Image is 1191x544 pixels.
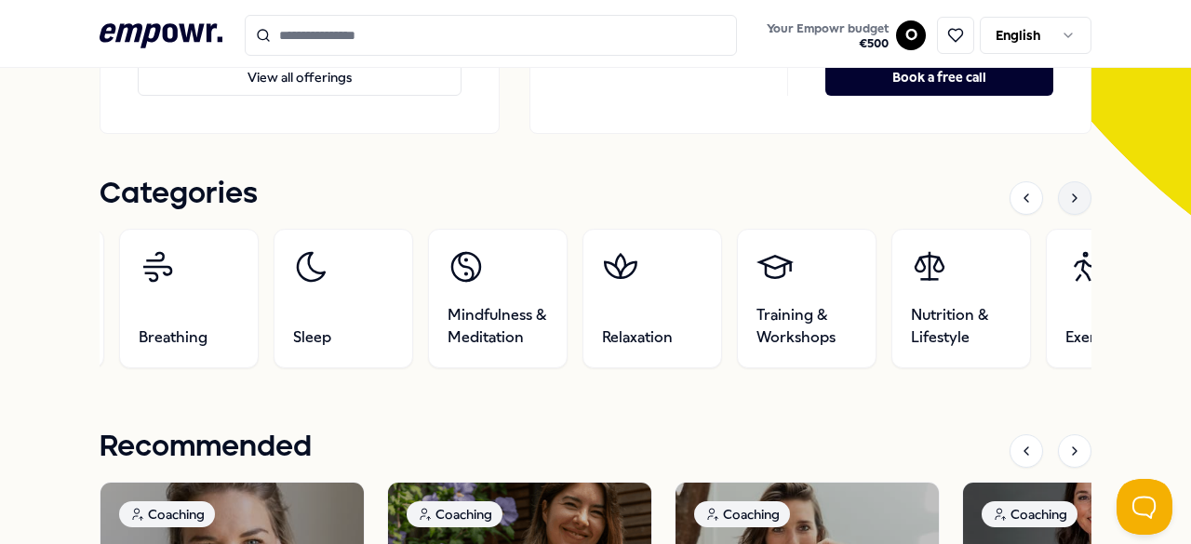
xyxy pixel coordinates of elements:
[119,501,215,527] div: Coaching
[245,15,738,56] input: Search for products, categories or subcategories
[891,229,1031,368] a: Nutrition & Lifestyle
[737,229,877,368] a: Training & Workshops
[1046,229,1185,368] a: Exercise
[767,36,889,51] span: € 500
[448,304,548,349] span: Mindfulness & Meditation
[100,171,258,218] h1: Categories
[1065,326,1122,349] span: Exercise
[582,229,722,368] a: Relaxation
[896,20,926,50] button: O
[274,229,413,368] a: Sleep
[407,501,502,527] div: Coaching
[825,59,1053,96] button: Book a free call
[1117,479,1172,535] iframe: Help Scout Beacon - Open
[293,326,331,349] span: Sleep
[756,304,857,349] span: Training & Workshops
[138,59,462,96] button: View all offerings
[694,501,790,527] div: Coaching
[763,18,892,55] button: Your Empowr budget€500
[119,229,259,368] a: Breathing
[139,326,207,349] span: Breathing
[982,501,1077,527] div: Coaching
[759,16,896,55] a: Your Empowr budget€500
[428,229,568,368] a: Mindfulness & Meditation
[602,326,673,349] span: Relaxation
[911,304,1011,349] span: Nutrition & Lifestyle
[100,424,312,471] h1: Recommended
[767,21,889,36] span: Your Empowr budget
